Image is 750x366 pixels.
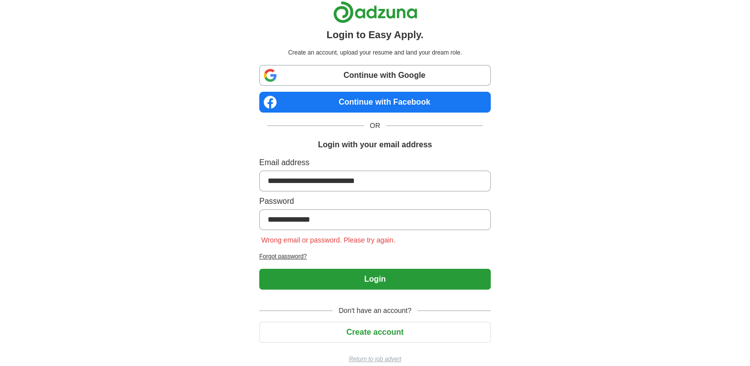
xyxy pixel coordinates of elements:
h1: Login with your email address [318,139,432,151]
p: Create an account, upload your resume and land your dream role. [261,48,489,57]
span: OR [364,121,386,131]
button: Create account [259,322,491,343]
span: Don't have an account? [333,305,417,316]
a: Return to job advert [259,355,491,364]
h1: Login to Easy Apply. [327,27,424,42]
a: Continue with Google [259,65,491,86]
a: Continue with Facebook [259,92,491,113]
span: Wrong email or password. Please try again. [259,236,398,244]
a: Create account [259,328,491,336]
img: Adzuna logo [333,1,417,23]
a: Forgot password? [259,252,491,261]
button: Login [259,269,491,290]
label: Password [259,195,491,207]
label: Email address [259,157,491,169]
